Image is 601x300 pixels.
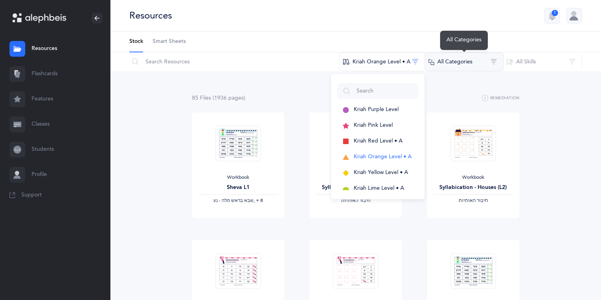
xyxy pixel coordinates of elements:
img: Sheva-Workbook-Orange-A-L2_EN_thumbnail_1757037028.png [450,253,496,289]
span: Kriah Lime Level • A [354,185,404,191]
button: Remediation [482,94,519,103]
span: Kriah Orange Level • A [354,154,412,160]
span: s [241,95,244,101]
div: Workbook [316,174,396,181]
button: 1 [544,8,560,24]
span: Kriah Purple Level [354,106,399,113]
div: Syllabication - Houses (L1) [316,183,396,192]
span: ‫שבא בראש מלה - נע‬ [213,198,254,203]
img: Syllabication-Workbook-Level-1-EN_Orange_Scooping_thumbnail_1741114890.png [215,253,261,289]
span: 85 File [192,95,211,101]
div: Workbook [433,174,513,181]
span: ‫חיבור האותיות‬ [341,198,370,203]
div: ‪, + 8‬ [198,198,278,204]
button: Kriah Orange Level • A [337,149,418,165]
span: s [209,95,211,101]
span: (1936 page ) [213,95,245,101]
button: Kriah Pink Level [337,118,418,133]
div: 1 [552,10,558,16]
img: Syllabication-Workbook-Level-2-Houses-EN_thumbnail_1741114840.png [450,126,496,161]
button: All Skills [503,52,582,71]
button: Kriah Green Level • A [337,196,418,212]
div: Resources [129,9,172,22]
span: Smart Sheets [153,38,186,46]
span: ‫חיבור האותיות‬ [459,198,488,203]
div: Workbook [198,174,278,181]
div: Syllabication - Houses (L2) [433,183,513,192]
span: Kriah Pink Level [354,122,393,128]
button: Kriah Lime Level • A [337,181,418,196]
button: All Categories [425,52,504,71]
button: Kriah Orange Level • A [340,52,425,71]
span: Kriah Red Level • A [354,138,403,144]
div: All Categories [440,31,488,50]
img: Sheva-Workbook-Orange-A-L1_EN_thumbnail_1757036998.png [215,126,261,161]
span: Kriah Yellow Level • A [354,169,408,176]
span: Support [21,191,42,199]
button: Kriah Purple Level [337,102,418,118]
input: Search [337,83,418,99]
button: Kriah Yellow Level • A [337,165,418,181]
img: Syllabication-Workbook-Level-2-Scooping-EN_thumbnail_1724263547.png [333,253,378,289]
input: Search Resources [129,52,340,71]
button: Kriah Red Level • A [337,133,418,149]
div: Sheva L1 [198,183,278,192]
